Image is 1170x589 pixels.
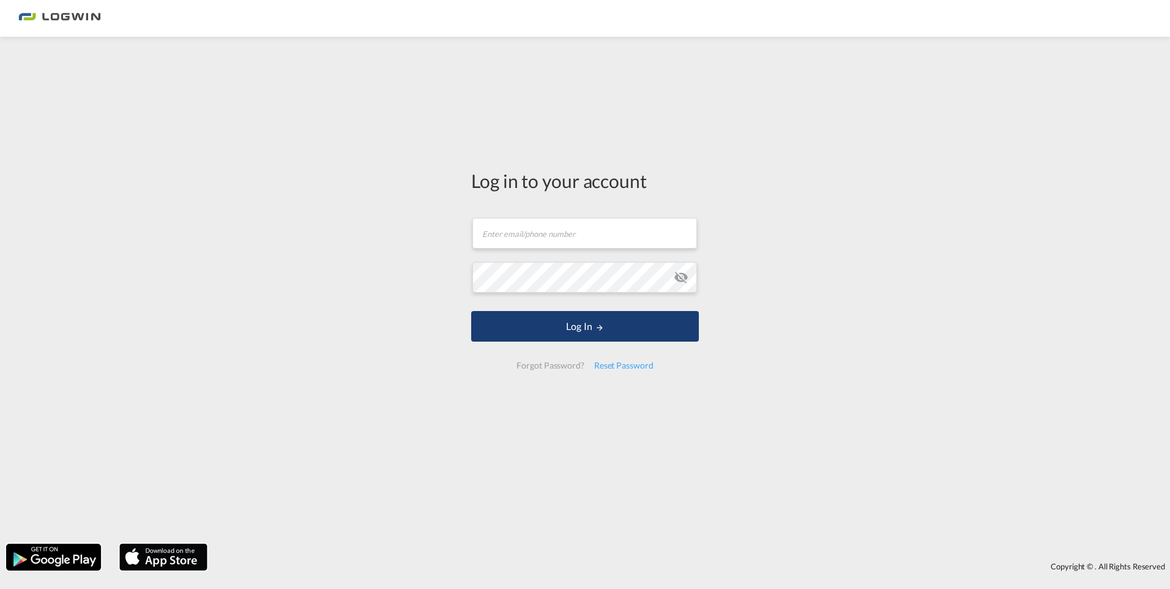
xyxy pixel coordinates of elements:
md-icon: icon-eye-off [674,270,688,285]
img: google.png [5,542,102,572]
button: LOGIN [471,311,699,342]
div: Forgot Password? [512,355,589,377]
div: Reset Password [589,355,658,377]
div: Log in to your account [471,168,699,193]
div: Copyright © . All Rights Reserved [214,556,1170,577]
input: Enter email/phone number [472,218,697,249]
img: apple.png [118,542,209,572]
img: bc73a0e0d8c111efacd525e4c8ad7d32.png [18,5,101,32]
